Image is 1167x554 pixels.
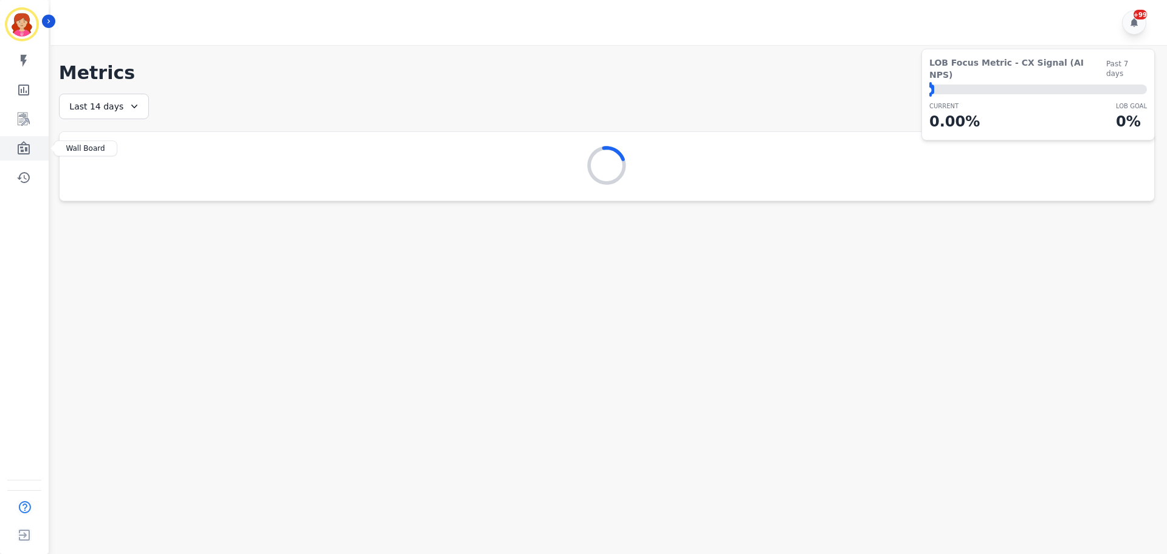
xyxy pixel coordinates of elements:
[1116,111,1147,133] p: 0 %
[59,62,1155,84] h1: Metrics
[1134,10,1147,19] div: +99
[929,57,1106,81] span: LOB Focus Metric - CX Signal (AI NPS)
[929,85,934,94] div: ⬤
[1106,59,1147,78] span: Past 7 days
[929,111,980,133] p: 0.00 %
[7,10,36,39] img: Bordered avatar
[1116,102,1147,111] p: LOB Goal
[59,94,149,119] div: Last 14 days
[929,102,980,111] p: CURRENT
